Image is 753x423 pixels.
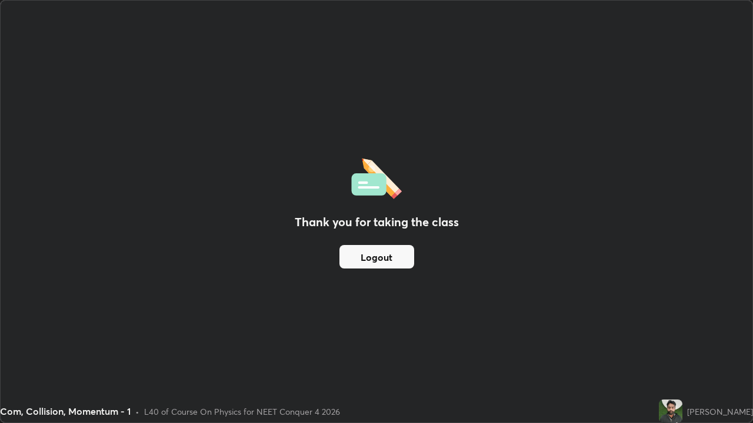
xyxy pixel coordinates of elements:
[144,405,340,418] div: L40 of Course On Physics for NEET Conquer 4 2026
[339,245,414,268] button: Logout
[135,405,139,418] div: •
[687,405,753,418] div: [PERSON_NAME]
[659,399,682,423] img: f126b9e1133842c0a7d50631c43ebeec.jpg
[295,213,459,231] h2: Thank you for taking the class
[351,155,402,199] img: offlineFeedback.1438e8b3.svg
